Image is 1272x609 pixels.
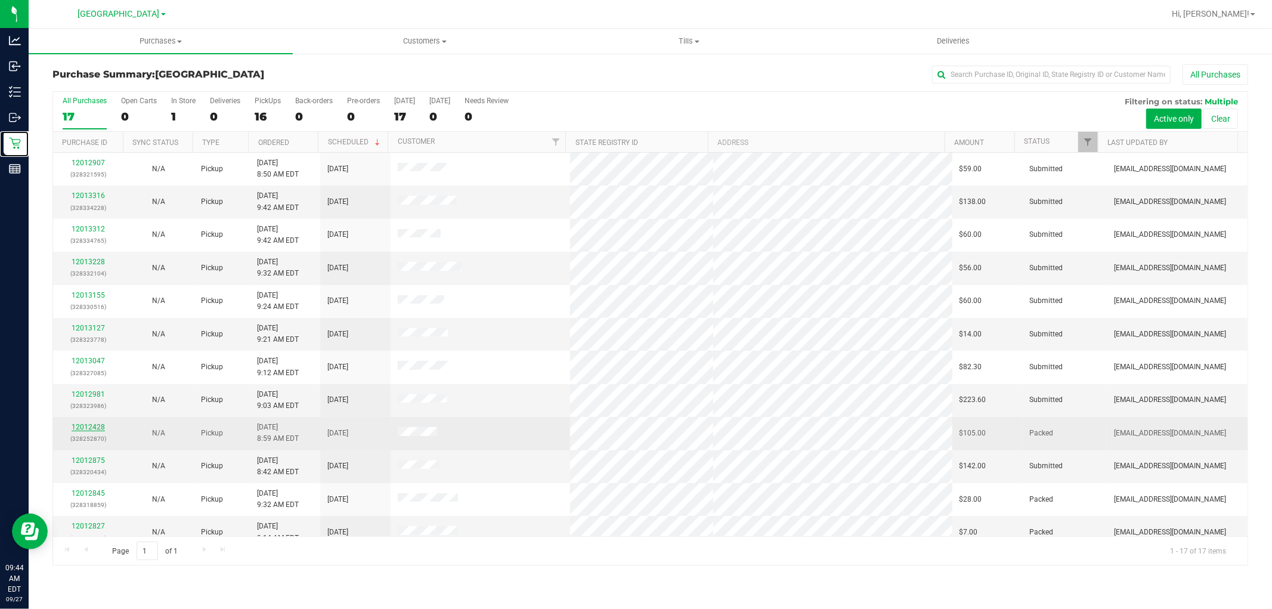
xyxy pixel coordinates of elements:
a: Amount [954,138,984,147]
span: $28.00 [960,494,982,505]
div: 0 [347,110,380,123]
span: Pickup [201,394,223,406]
span: Not Applicable [152,296,165,305]
span: $223.60 [960,394,986,406]
input: 1 [137,542,158,560]
span: Submitted [1030,361,1063,373]
span: Pickup [201,295,223,307]
div: [DATE] [394,97,415,105]
span: Filtering on status: [1125,97,1202,106]
span: [EMAIL_ADDRESS][DOMAIN_NAME] [1114,295,1226,307]
span: Multiple [1205,97,1238,106]
span: [EMAIL_ADDRESS][DOMAIN_NAME] [1114,229,1226,240]
span: [EMAIL_ADDRESS][DOMAIN_NAME] [1114,196,1226,208]
a: Tills [557,29,821,54]
iframe: Resource center [12,514,48,549]
span: Not Applicable [152,429,165,437]
a: 12012981 [72,390,105,398]
div: In Store [171,97,196,105]
span: Not Applicable [152,264,165,272]
span: $14.00 [960,329,982,340]
span: Submitted [1030,163,1063,175]
div: 17 [394,110,415,123]
span: Not Applicable [152,462,165,470]
span: [GEOGRAPHIC_DATA] [78,9,160,19]
span: [DATE] 9:03 AM EDT [257,389,299,412]
a: Scheduled [328,138,382,146]
span: [GEOGRAPHIC_DATA] [155,69,264,80]
span: $105.00 [960,428,986,439]
div: PickUps [255,97,281,105]
div: 17 [63,110,107,123]
a: 12013312 [72,225,105,233]
a: Last Updated By [1108,138,1168,147]
span: $56.00 [960,262,982,274]
span: $138.00 [960,196,986,208]
span: [DATE] 9:12 AM EDT [257,355,299,378]
span: Pickup [201,527,223,538]
a: Customer [398,137,435,146]
div: 1 [171,110,196,123]
div: All Purchases [63,97,107,105]
span: [DATE] 9:32 AM EDT [257,256,299,279]
button: N/A [152,428,165,439]
span: Customers [293,36,556,47]
a: Customers [293,29,557,54]
span: Not Applicable [152,165,165,173]
div: 0 [465,110,509,123]
input: Search Purchase ID, Original ID, State Registry ID or Customer Name... [932,66,1171,84]
h3: Purchase Summary: [52,69,451,80]
span: Pickup [201,163,223,175]
span: Page of 1 [102,542,188,560]
a: State Registry ID [575,138,638,147]
a: 12013316 [72,191,105,200]
p: 09:44 AM EDT [5,562,23,595]
button: N/A [152,460,165,472]
span: [EMAIL_ADDRESS][DOMAIN_NAME] [1114,329,1226,340]
span: Packed [1030,494,1054,505]
span: Submitted [1030,394,1063,406]
div: Open Carts [121,97,157,105]
inline-svg: Retail [9,137,21,149]
inline-svg: Outbound [9,112,21,123]
span: Not Applicable [152,330,165,338]
span: Not Applicable [152,395,165,404]
span: Not Applicable [152,495,165,503]
a: Status [1024,137,1050,146]
a: Ordered [258,138,289,147]
span: [DATE] 9:42 AM EDT [257,224,299,246]
a: 12012428 [72,423,105,431]
span: [DATE] [327,428,348,439]
span: Deliveries [921,36,986,47]
span: Pickup [201,196,223,208]
div: Deliveries [210,97,240,105]
span: Packed [1030,428,1054,439]
span: Submitted [1030,460,1063,472]
span: [DATE] [327,329,348,340]
p: (328334765) [60,235,116,246]
span: [DATE] 8:59 AM EDT [257,422,299,444]
div: Back-orders [295,97,333,105]
button: N/A [152,196,165,208]
div: [DATE] [429,97,450,105]
span: Pickup [201,329,223,340]
button: Active only [1146,109,1202,129]
span: Pickup [201,460,223,472]
th: Address [708,132,945,153]
p: (328323986) [60,400,116,412]
span: [DATE] [327,196,348,208]
span: [DATE] 9:21 AM EDT [257,323,299,345]
span: [EMAIL_ADDRESS][DOMAIN_NAME] [1114,460,1226,472]
span: Packed [1030,527,1054,538]
span: Pickup [201,428,223,439]
inline-svg: Analytics [9,35,21,47]
div: Pre-orders [347,97,380,105]
a: 12012845 [72,489,105,497]
p: 09/27 [5,595,23,604]
div: 0 [210,110,240,123]
a: 12012907 [72,159,105,167]
span: [DATE] [327,163,348,175]
span: Submitted [1030,196,1063,208]
span: Submitted [1030,229,1063,240]
a: Filter [546,132,565,152]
